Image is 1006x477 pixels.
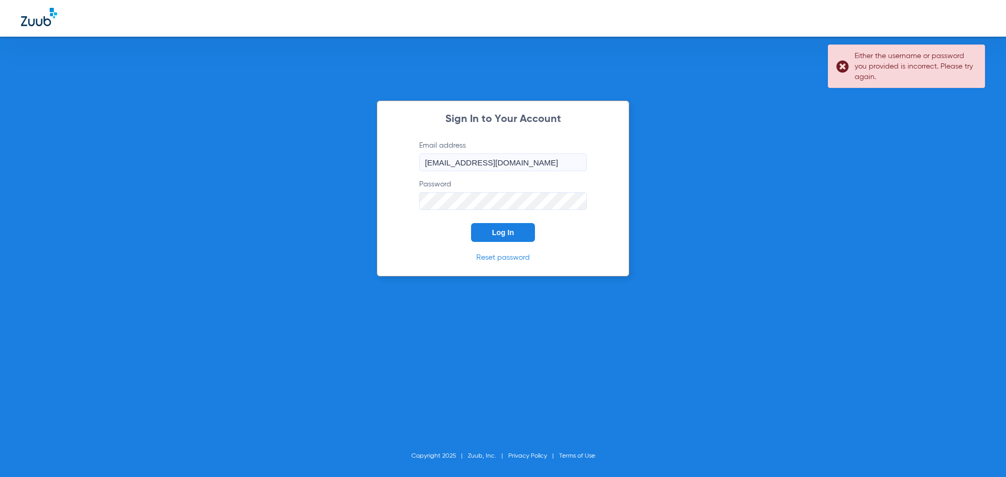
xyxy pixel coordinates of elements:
div: Either the username or password you provided is incorrect. Please try again. [855,51,976,82]
h2: Sign In to Your Account [403,114,603,125]
img: Zuub Logo [21,8,57,26]
input: Email address [419,153,587,171]
a: Privacy Policy [508,453,547,459]
iframe: Chat Widget [954,427,1006,477]
li: Zuub, Inc. [468,451,508,461]
a: Terms of Use [559,453,595,459]
button: Log In [471,223,535,242]
li: Copyright 2025 [411,451,468,461]
input: Password [419,192,587,210]
label: Email address [419,140,587,171]
label: Password [419,179,587,210]
span: Log In [492,228,514,237]
a: Reset password [476,254,530,261]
